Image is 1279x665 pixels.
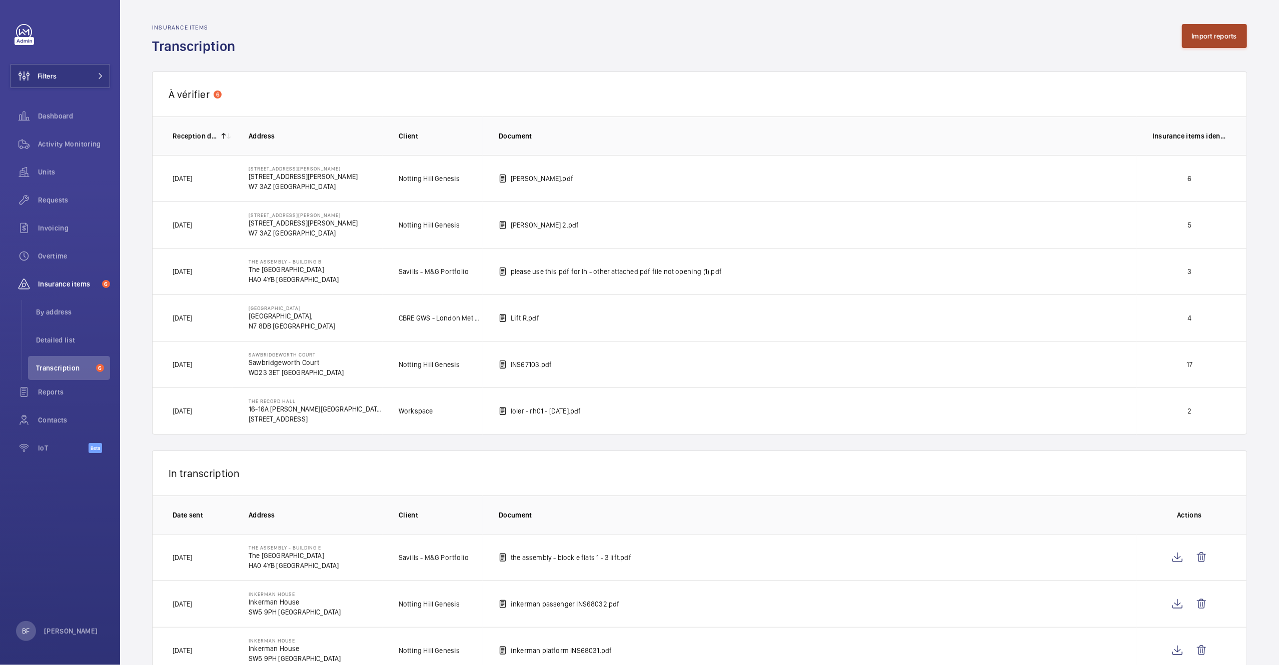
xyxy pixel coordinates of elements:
p: Notting Hill Genesis [399,173,460,183]
p: 16-16A [PERSON_NAME][GEOGRAPHIC_DATA] [249,404,383,414]
p: [DATE] [173,266,192,276]
p: Savills - M&G Portfolio [399,552,469,562]
span: Detailed list [36,335,110,345]
span: 6 [96,364,104,372]
p: [PERSON_NAME] 2.pdf [511,220,579,230]
p: [GEOGRAPHIC_DATA] [249,305,335,311]
span: À vérifier [169,88,210,100]
span: Filters [38,71,57,81]
p: Document [499,510,1136,520]
p: The [GEOGRAPHIC_DATA] [249,550,339,560]
p: [DATE] [173,173,192,183]
span: Overtime [38,251,110,261]
span: Activity Monitoring [38,139,110,149]
span: Units [38,167,110,177]
p: Client [399,131,483,141]
div: In transcription [152,450,1247,495]
p: Client [399,510,483,520]
p: [STREET_ADDRESS] [249,414,383,424]
span: Dashboard [38,111,110,121]
p: The [GEOGRAPHIC_DATA] [249,264,339,274]
p: HA0 4YB [GEOGRAPHIC_DATA] [249,274,339,284]
p: Actions [1152,510,1226,520]
p: The Assembly - Building B [249,258,339,264]
span: By address [36,307,110,317]
p: Insurance items identified [1152,131,1226,141]
h1: Transcription [152,37,241,55]
p: Workspace [399,406,433,416]
p: [DATE] [173,645,192,655]
p: inkerman platform INS68031.pdf [511,645,612,655]
p: Sawbridgeworth Court [249,351,344,357]
p: the assembly - block e flats 1 - 3 lift.pdf [511,552,631,562]
p: 2 [1152,406,1226,416]
p: [PERSON_NAME] [44,626,98,636]
span: Beta [89,443,102,453]
p: [PERSON_NAME].pdf [511,173,573,183]
p: 3 [1152,266,1226,276]
p: Inkerman House [249,597,341,607]
span: Contacts [38,415,110,425]
p: [STREET_ADDRESS][PERSON_NAME] [249,218,358,228]
p: Date sent [173,510,233,520]
p: [DATE] [173,552,192,562]
p: WD23 3ET [GEOGRAPHIC_DATA] [249,367,344,377]
p: 6 [1152,173,1226,183]
p: Notting Hill Genesis [399,220,460,230]
p: [DATE] [173,359,192,369]
p: HA0 4YB [GEOGRAPHIC_DATA] [249,560,339,570]
p: Document [499,131,1136,141]
p: Notting Hill Genesis [399,645,460,655]
p: 17 [1152,359,1226,369]
span: IoT [38,443,89,453]
span: 6 [102,280,110,288]
p: Address [249,131,383,141]
p: INS67103.pdf [511,359,552,369]
p: [DATE] [173,220,192,230]
p: W7 3AZ [GEOGRAPHIC_DATA] [249,228,358,238]
p: Notting Hill Genesis [399,359,460,369]
p: The Record Hall [249,398,383,404]
p: Notting Hill Genesis [399,599,460,609]
p: Reception date [173,131,218,141]
p: [STREET_ADDRESS][PERSON_NAME] [249,212,358,218]
p: SW5 9PH [GEOGRAPHIC_DATA] [249,607,341,617]
p: [DATE] [173,313,192,323]
span: Transcription [36,363,92,373]
button: Filters [10,64,110,88]
p: W7 3AZ [GEOGRAPHIC_DATA] [249,181,358,191]
p: Inkerman House [249,643,341,653]
p: Lift R.pdf [511,313,539,323]
p: [GEOGRAPHIC_DATA], [249,311,335,321]
p: [DATE] [173,599,192,609]
p: The Assembly - Building E [249,544,339,550]
span: Requests [38,195,110,205]
button: Import reports [1182,24,1247,48]
p: inkerman passenger INS68032.pdf [511,599,620,609]
p: Inkerman House [249,591,341,597]
p: [STREET_ADDRESS][PERSON_NAME] [249,171,358,181]
p: Savills - M&G Portfolio [399,266,469,276]
p: loler - rh01 - [DATE].pdf [511,406,581,416]
p: Sawbridgeworth Court [249,357,344,367]
p: SW5 9PH [GEOGRAPHIC_DATA] [249,653,341,663]
span: 6 [214,90,222,98]
p: Address [249,510,383,520]
span: Insurance items [38,279,98,289]
p: [STREET_ADDRESS][PERSON_NAME] [249,165,358,171]
p: CBRE GWS - London Met Uni [399,313,483,323]
span: Reports [38,387,110,397]
p: 4 [1152,313,1226,323]
span: Invoicing [38,223,110,233]
p: please use this pdf for lh - other attached pdf file not opening (1).pdf [511,266,722,276]
h2: Insurance items [152,24,241,31]
p: 5 [1152,220,1226,230]
p: BF [22,626,30,636]
p: [DATE] [173,406,192,416]
p: N7 8DB [GEOGRAPHIC_DATA] [249,321,335,331]
p: Inkerman House [249,637,341,643]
